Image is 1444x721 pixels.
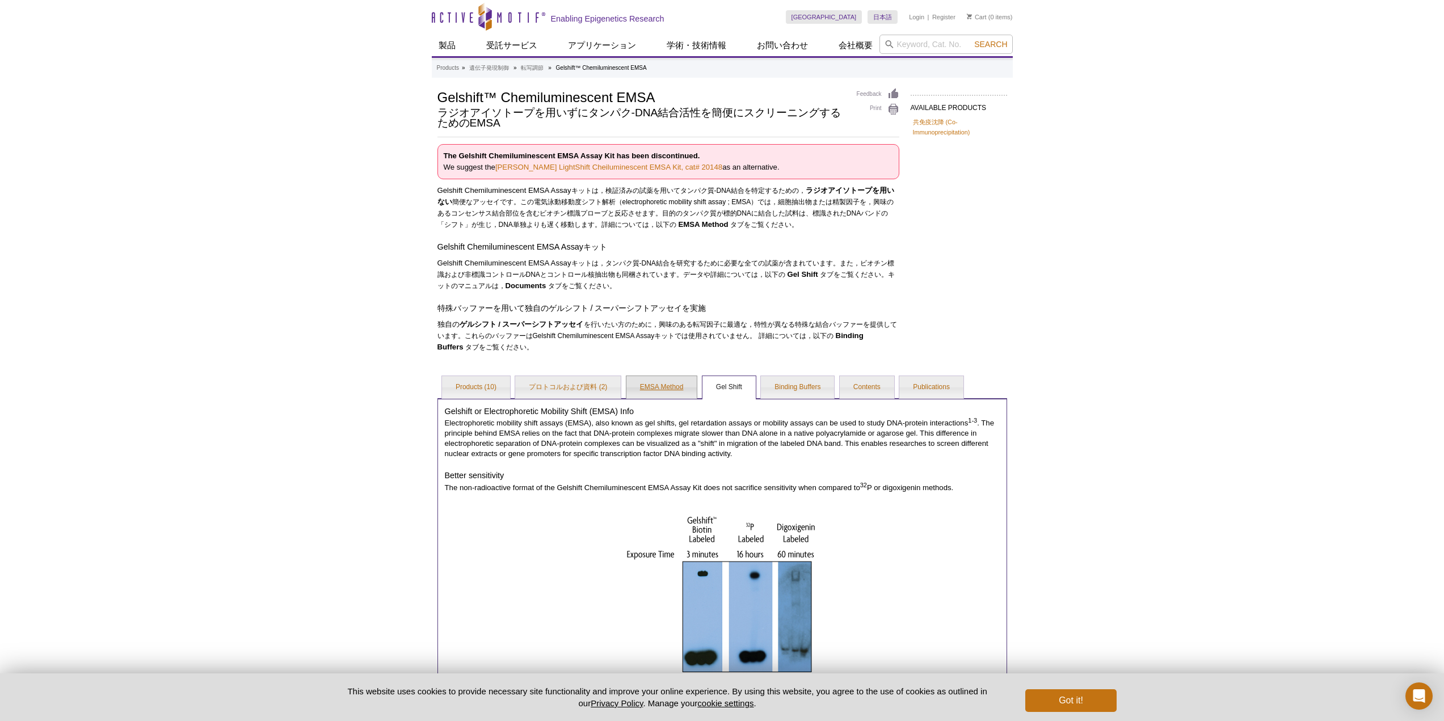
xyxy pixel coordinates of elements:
[697,698,753,708] button: cookie settings
[445,406,1000,416] h4: Gelshift or Electrophoretic Mobility Shift (EMSA) Info
[623,515,822,701] img: Gelshift chemiluminescent EMSA compared with radiolabeled and digoxigenin labeled assay kits
[437,198,894,229] span: 簡便なアッセイです。この電気泳動移動度シフト解析（ ）では，細胞抽出物または精製因子を，興味のあるコンセンサス結合部位を含むビオチン標識プローブと反応させます。目的のタンパク質が標的 に結合した...
[442,376,510,399] a: Products (10)
[679,220,729,229] strong: EMSA Method
[928,10,929,24] li: |
[1405,682,1433,710] div: Open Intercom Messenger
[971,39,1011,49] button: Search
[857,103,899,116] a: Print
[437,186,894,229] span: Gelshift Chemiluminescent EMSA Assay
[432,35,462,56] a: 製品
[571,187,806,195] span: キットは，検証済みの試薬を用いてタンパク質- 結合を特定するための，
[445,470,1000,480] h4: Better sensitivity
[437,63,459,73] a: Products
[437,242,608,251] span: Gelshift Chemiluminescent EMSA Assayキット
[548,282,616,290] span: タブをご覧ください。
[761,376,834,399] a: Binding Buffers
[533,332,655,340] span: Gelshift Chemiluminescent EMSA Assay
[967,14,972,19] img: Your Cart
[737,209,751,217] span: DNA
[868,10,898,24] a: 日本語
[730,221,798,229] span: タブをご覧ください。
[437,259,895,290] span: Gelshift Chemiluminescent EMSA Assay
[479,35,544,56] a: 受託サービス
[469,63,509,73] a: 遺伝子発現制御
[465,343,533,351] span: タブをご覧ください。
[967,10,1013,24] li: (0 items)
[857,88,899,100] a: Feedback
[548,65,552,71] li: »
[840,376,894,399] a: Contents
[556,65,647,71] li: Gelshift™ Chemiluminescent EMSA
[513,65,517,71] li: »
[1025,689,1116,712] button: Got it!
[499,221,513,229] span: DNA
[832,35,879,56] a: 会社概要
[515,376,621,399] a: プロトコルおよび資料 (2)
[437,303,706,313] span: 特殊バッファーを用いて独自のゲルシフト / スーパーシフトアッセイを実施
[788,270,818,279] strong: Gel Shift
[551,14,664,24] h2: Enabling Epigenetics Research
[968,417,977,424] sup: 1-3
[437,320,897,351] span: 独自の
[860,481,867,488] sup: 32
[879,35,1013,54] input: Keyword, Cat. No.
[847,209,861,217] span: DNA
[561,35,643,56] a: アプリケーション
[717,187,731,195] span: DNA
[444,151,700,160] strong: The Gelshift Chemiluminescent EMSA Assay Kit has been discontinued.
[495,163,722,171] a: [PERSON_NAME] LightShift Cheiluminescent EMSA Kit, cat# 20148
[445,483,1000,493] p: The non-radioactive format of the Gelshift Chemiluminescent EMSA Assay Kit does not sacrifice sen...
[521,63,544,73] a: 転写調節
[913,117,1005,137] a: 共免疫沈降 (Co-Immunoprecipitation)
[437,259,894,279] span: キットは，タンパク質‐ 結合を研究するために必要な全ての試薬が含まれています。また，ビオチン標識および非標識コントロール とコントロール核抽出物も同梱されています。データや詳細については，以下の
[328,685,1007,709] p: This website uses cookies to provide necessary site functionality and improve your online experie...
[437,321,897,340] span: を行いたい方のために，興味のある転写因子に最適な，特性が異なる特殊な結合バッファーを提供しています。これらのバッファーは
[932,13,955,21] a: Register
[642,259,656,267] span: DNA
[654,332,756,340] span: キットでは使用されていません。
[759,332,833,340] span: 詳細については，以下の
[437,88,845,105] h1: Gelshift™ Chemiluminescent EMSA
[445,418,1000,459] p: Electrophoretic mobility shift assays (EMSA), also known as gel shifts, gel retardation assays or...
[660,35,733,56] a: 学術・技術情報
[750,35,815,56] a: お問い合わせ
[911,95,1007,115] h2: AVAILABLE PRODUCTS
[974,40,1007,49] span: Search
[899,376,963,399] a: Publications
[526,271,540,279] span: DNA
[622,198,751,206] span: electrophoretic mobility shift assay ; EMSA
[909,13,924,21] a: Login
[967,13,987,21] a: Cart
[437,108,845,128] h2: ラジオアイソトープを用いずにタンパク‐DNA結合活性を簡便にスクリーニングするためのEMSA
[626,376,697,399] a: EMSA Method
[786,10,862,24] a: [GEOGRAPHIC_DATA]
[506,281,546,290] strong: Documents
[591,698,643,708] a: Privacy Policy
[460,320,584,328] strong: ゲルシフト / スーパーシフトアッセイ
[702,376,756,399] a: Gel Shift
[437,331,864,351] strong: Binding Buffers
[462,65,465,71] li: »
[437,144,899,179] p: We suggest the as an alternative.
